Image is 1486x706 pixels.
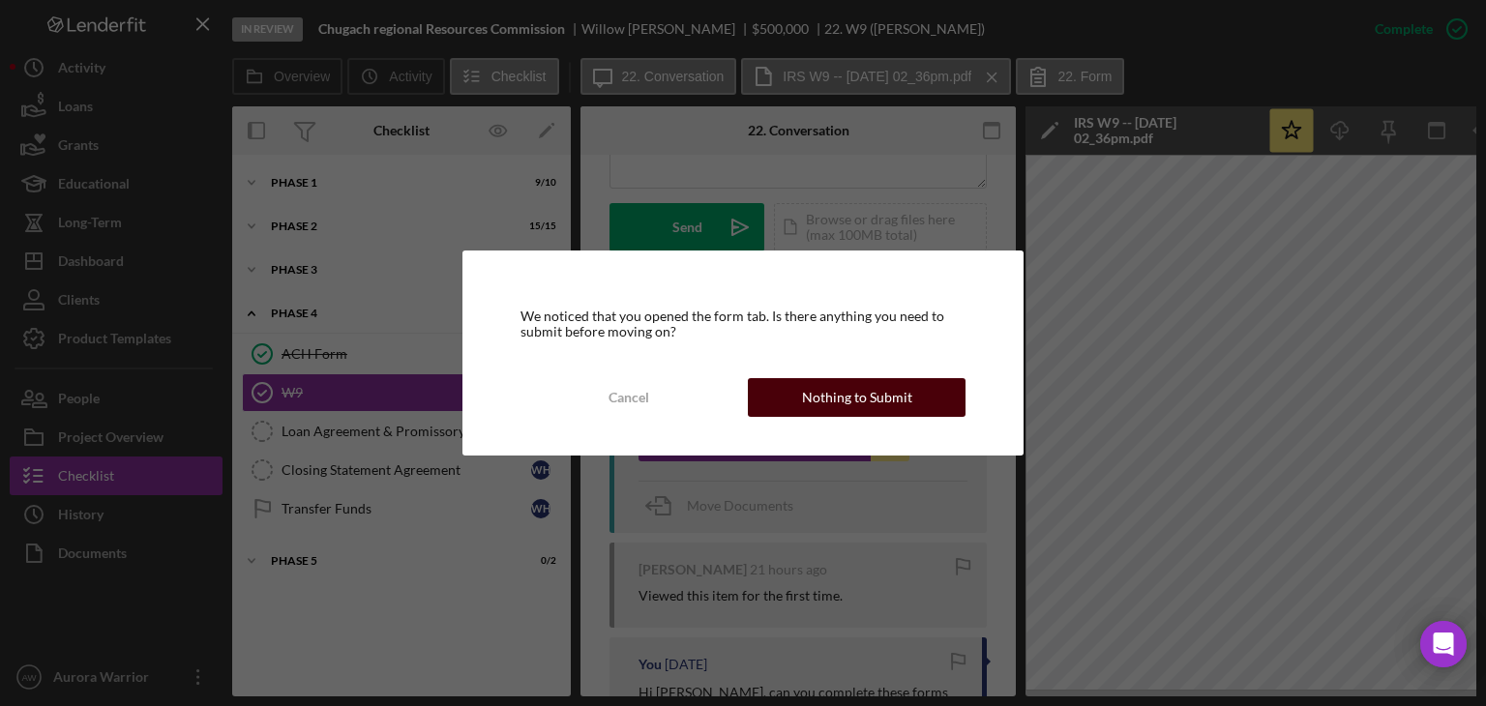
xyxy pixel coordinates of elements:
[609,378,649,417] div: Cancel
[748,378,966,417] button: Nothing to Submit
[802,378,912,417] div: Nothing to Submit
[1420,621,1467,667] div: Open Intercom Messenger
[520,309,966,339] div: We noticed that you opened the form tab. Is there anything you need to submit before moving on?
[520,378,738,417] button: Cancel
